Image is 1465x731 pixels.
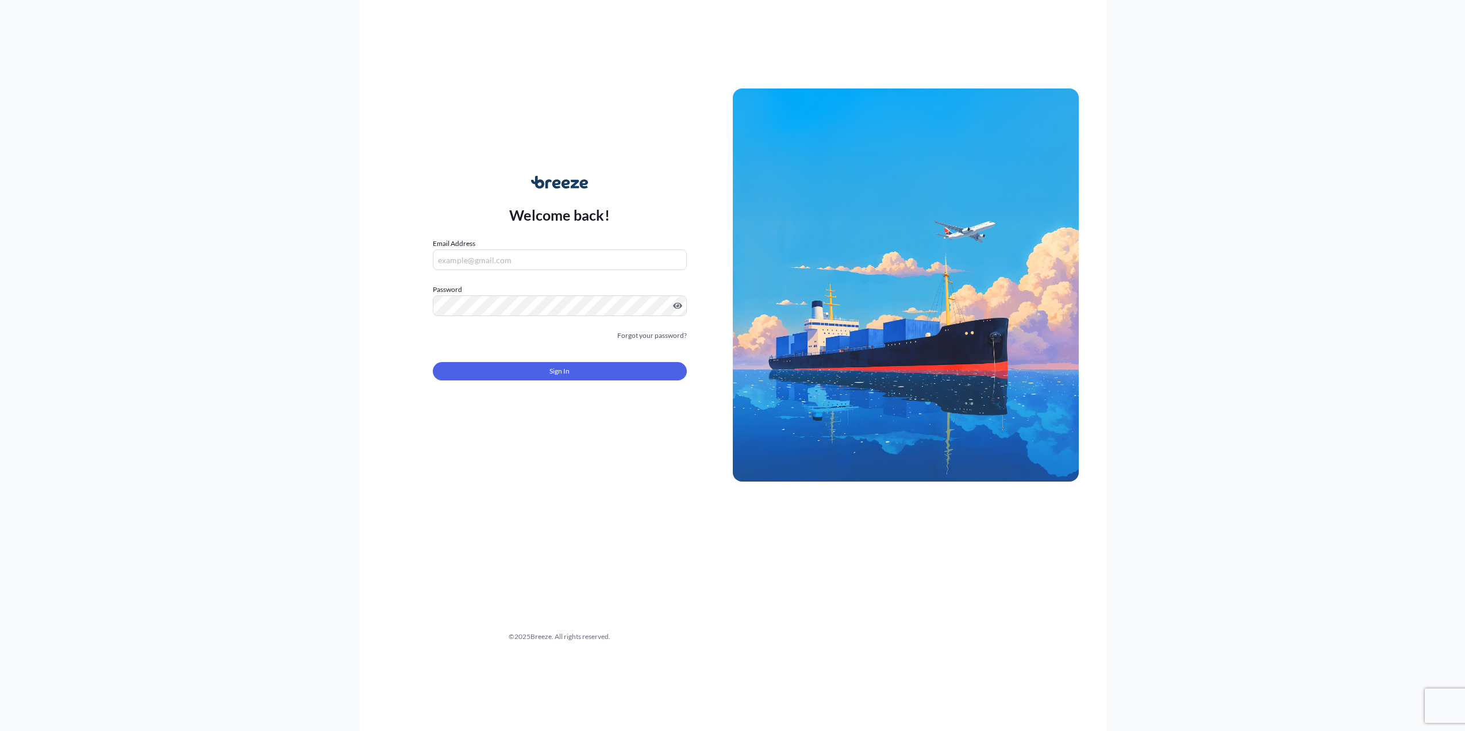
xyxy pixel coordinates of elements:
[387,631,733,642] div: © 2025 Breeze. All rights reserved.
[673,301,682,310] button: Show password
[433,238,475,249] label: Email Address
[433,284,687,295] label: Password
[549,365,570,377] span: Sign In
[509,206,610,224] p: Welcome back!
[433,249,687,270] input: example@gmail.com
[733,89,1079,482] img: Ship illustration
[617,330,687,341] a: Forgot your password?
[433,362,687,380] button: Sign In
